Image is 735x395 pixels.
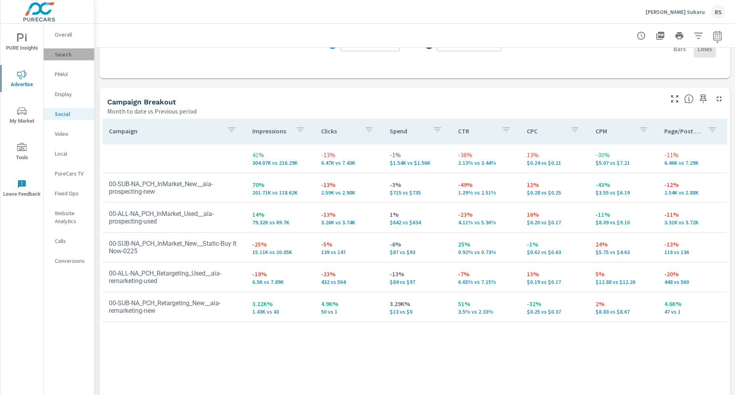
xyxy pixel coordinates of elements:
[44,235,94,247] div: Calls
[252,180,308,189] p: 70%
[44,187,94,199] div: Fixed Ops
[664,160,720,166] p: 6.46K vs 7.29K
[527,210,583,219] p: 16%
[252,150,308,160] p: 41%
[252,249,308,255] p: 15,113 vs 20,048
[0,24,43,206] div: nav menu
[321,160,377,166] p: 6,474 vs 7,431
[527,269,583,279] p: 13%
[44,148,94,160] div: Local
[103,204,246,231] td: 00-ALL-NA_PCH_InMarket_Used__aia-prospecting-used
[664,269,720,279] p: -20%
[711,5,725,19] div: RS
[596,299,652,308] p: 2%
[55,31,88,39] p: Overall
[44,168,94,179] div: PureCars TV
[55,90,88,98] p: Display
[390,299,446,308] p: 3.29K%
[458,180,514,189] p: -49%
[458,189,514,196] p: 1.29% vs 2.51%
[321,249,377,255] p: 139 vs 147
[390,308,446,315] p: $13 vs $0
[596,279,652,285] p: $12.88 vs $12.26
[55,50,88,58] p: Search
[596,150,652,160] p: -30%
[390,160,446,166] p: $1,540 vs $1,559
[252,308,308,315] p: 1,428 vs 43
[55,150,88,158] p: Local
[321,210,377,219] p: -13%
[107,98,176,106] h5: Campaign Breakout
[527,219,583,225] p: $0.20 vs $0.17
[664,249,720,255] p: 118 vs 136
[44,48,94,60] div: Search
[55,189,88,197] p: Fixed Ops
[458,249,514,255] p: 0.92% vs 0.73%
[109,127,220,135] p: Campaign
[458,308,514,315] p: 3.5% vs 2.33%
[44,128,94,140] div: Video
[103,174,246,202] td: 00-SUB-NA_PCH_InMarket_New__aia-prospecting-new
[673,44,686,54] p: Bars
[713,92,725,105] button: Minimize Widget
[458,219,514,225] p: 4.11% vs 5.36%
[664,189,720,196] p: 2,535 vs 2,878
[596,219,652,225] p: $8.09 vs $9.10
[458,127,495,135] p: CTR
[527,127,564,135] p: CPC
[684,94,694,104] span: This is a summary of Social performance results by campaign. Each column can be sorted.
[55,110,88,118] p: Social
[390,219,446,225] p: $642 vs $634
[596,210,652,219] p: -11%
[596,180,652,189] p: -43%
[697,92,710,105] span: Save this to your personalized report
[664,127,701,135] p: Page/Post Action
[390,269,446,279] p: -13%
[321,299,377,308] p: 4.9K%
[44,29,94,40] div: Overall
[3,106,41,126] span: My Market
[321,279,377,285] p: 432 vs 564
[596,189,652,196] p: $3.55 vs $6.19
[390,249,446,255] p: $87 vs $93
[458,299,514,308] p: 51%
[252,239,308,249] p: -25%
[390,189,446,196] p: $715 vs $735
[691,28,706,44] button: Apply Filters
[44,255,94,267] div: Conversions
[390,150,446,160] p: -1%
[390,127,427,135] p: Spend
[390,210,446,219] p: 1%
[664,150,720,160] p: -11%
[527,299,583,308] p: -32%
[3,70,41,89] span: Advertise
[698,44,712,54] p: Lines
[321,189,377,196] p: 2,594 vs 2,983
[458,160,514,166] p: 2.13% vs 3.44%
[252,219,308,225] p: 79,321 vs 69,696
[55,130,88,138] p: Video
[321,219,377,225] p: 3,259 vs 3,736
[527,308,583,315] p: $0.25 vs $0.37
[527,189,583,196] p: $0.28 vs $0.25
[596,127,632,135] p: CPM
[596,308,652,315] p: $8.83 vs $8.67
[103,233,246,261] td: 00-SUB-NA_PCH_InMarket_New__Static-Buy It Now-0225
[664,219,720,225] p: 3,312 vs 3,719
[321,269,377,279] p: -23%
[664,299,720,308] p: 4.6K%
[103,293,246,321] td: 00-SUB-NA_PCH_Retargeting_New__aia-remarketing-new
[3,179,41,199] span: Leave Feedback
[642,40,665,48] h6: View as
[652,28,668,44] button: "Export Report to PDF"
[390,279,446,285] p: $84 vs $97
[55,237,88,245] p: Calls
[596,269,652,279] p: 5%
[458,210,514,219] p: -23%
[668,92,681,105] button: Make Fullscreen
[3,33,41,53] span: PURE Insights
[390,239,446,249] p: -6%
[44,68,94,80] div: PMAX
[44,108,94,120] div: Social
[671,28,687,44] button: Print Report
